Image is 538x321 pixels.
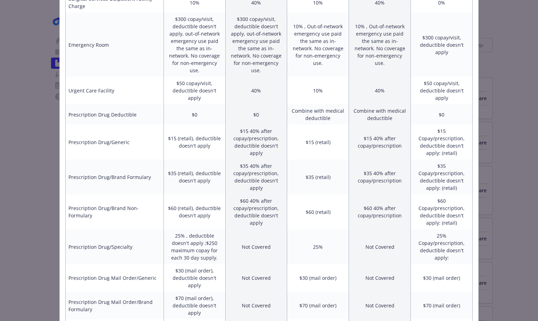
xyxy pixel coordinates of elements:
td: $15 (retail) [287,125,349,159]
td: $60 (retail), deductible doesn't apply [163,194,225,229]
td: $300 copay/visit, deductible doesn't apply [411,13,473,77]
td: $30 (mail order), deductible doesn't apply [163,264,225,292]
td: $300 copay/visit, deductible doesn't apply, out-of-network emergency use paid the same as in-netw... [163,13,225,77]
td: $15 40% after copay/prescription [349,125,411,159]
td: 10% [287,77,349,104]
td: Combine with medical deductible [287,104,349,125]
td: Not Covered [349,229,411,264]
td: Not Covered [349,264,411,292]
td: $60 40% after copay/prescription, deductible doesn't apply [225,194,287,229]
td: $0 [163,104,225,125]
td: 10% , Out-of-network emergency use paid the same as in-network. No coverage for non-emergency use. [287,13,349,77]
td: Prescription Drug/Generic [66,125,164,159]
td: $0 [225,104,287,125]
td: Prescription Drug Deductible [66,104,164,125]
td: $50 copay/visit, deductible doesn't apply [163,77,225,104]
td: $30 (mail order) [411,264,473,292]
td: Urgent Care Facility [66,77,164,104]
td: $15 Copay/prescription, deductible doesn't apply: (retail) [411,125,473,159]
td: 25% , deductible doesn't apply ;$250 maximum copay for each 30 day supply. [163,229,225,264]
td: $300 copay/visit, deductible doesn't apply, out-of-network emergency use paid the same as in-netw... [225,13,287,77]
td: $50 copay/visit, deductible doesn't apply [411,77,473,104]
td: $35 (retail), deductible doesn't apply [163,159,225,194]
td: Not Covered [225,264,287,292]
td: Not Covered [349,292,411,319]
td: Not Covered [225,292,287,319]
td: 25% Copay/prescription, deductible doesn't apply: [411,229,473,264]
td: $70 (mail order), deductible doesn't apply [163,292,225,319]
td: Prescription Drug/Specialty [66,229,164,264]
td: 40% [349,77,411,104]
td: Combine with medical deductible [349,104,411,125]
td: 40% [225,77,287,104]
td: Prescription Drug/Brand Formulary [66,159,164,194]
td: Prescription Drug Mail Order/Generic [66,264,164,292]
td: Emergency Room [66,13,164,77]
td: Not Covered [225,229,287,264]
td: $70 (mail order) [411,292,473,319]
td: $60 Copay/prescription, deductible doesn't apply: (retail) [411,194,473,229]
td: $60 (retail) [287,194,349,229]
td: $15 (retail), deductible doesn't apply [163,125,225,159]
td: $35 40% after copay/prescription [349,159,411,194]
td: $30 (mail order) [287,264,349,292]
td: $70 (mail order) [287,292,349,319]
td: 25% [287,229,349,264]
td: $35 Copay/prescription, deductible doesn't apply: (retail) [411,159,473,194]
td: Prescription Drug Mail Order/Brand Formulary [66,292,164,319]
td: $35 40% after copay/prescription, deductible doesn't apply [225,159,287,194]
td: $60 40% after copay/prescription [349,194,411,229]
td: $0 [411,104,473,125]
td: $15 40% after copay/prescription, deductible doesn't apply [225,125,287,159]
td: Prescription Drug/Brand Non-Formulary [66,194,164,229]
td: 10% , Out-of-network emergency use paid the same as in-network. No coverage for non-emergency use. [349,13,411,77]
td: $35 (retail) [287,159,349,194]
